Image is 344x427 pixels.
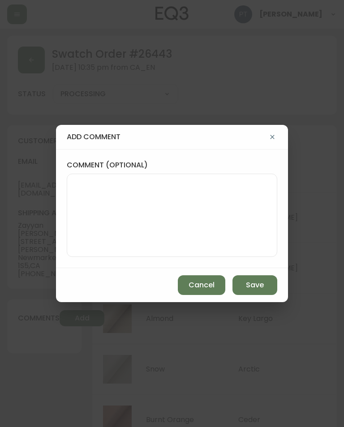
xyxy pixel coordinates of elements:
[67,132,267,142] h4: add comment
[189,280,215,290] span: Cancel
[67,160,277,170] label: comment (optional)
[246,280,264,290] span: Save
[232,275,277,295] button: Save
[178,275,225,295] button: Cancel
